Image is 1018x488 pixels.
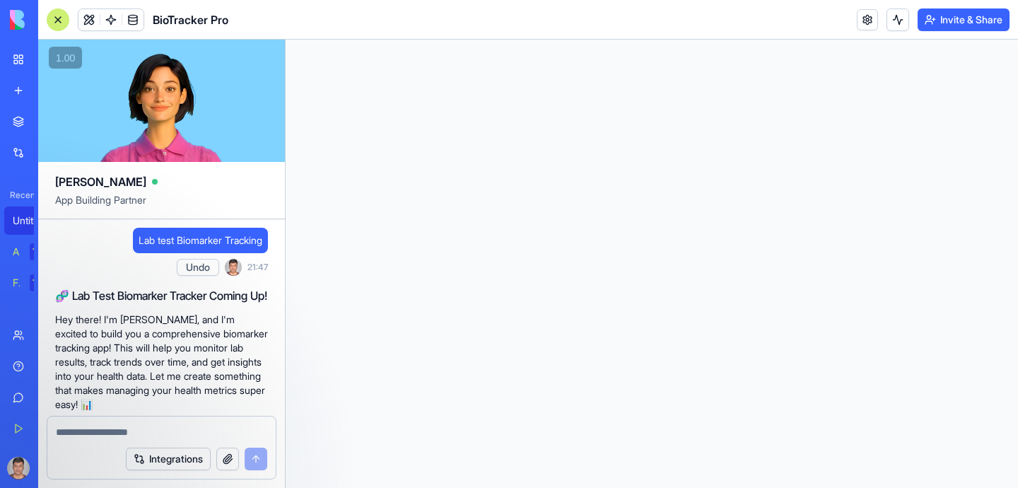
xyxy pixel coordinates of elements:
div: Untitled App [13,214,52,228]
p: Hey there! I'm [PERSON_NAME], and I'm excited to build you a comprehensive biomarker tracking app... [55,313,268,412]
button: Invite & Share [918,8,1010,31]
img: ACg8ocKmMrLLyARxB9lcuSQGtpMSUUfpap6X8igDHTJt0JZf_hSfxUjh=s96-c [225,259,242,276]
a: Untitled App [4,207,61,235]
div: TRY [30,243,52,260]
iframe: Intercom notifications message [201,382,484,481]
img: logo [10,10,98,30]
button: Integrations [126,448,211,470]
span: 21:47 [247,262,268,273]
button: Undo [177,259,219,276]
span: [PERSON_NAME] [55,173,146,190]
span: App Building Partner [55,193,268,219]
img: ACg8ocKmMrLLyARxB9lcuSQGtpMSUUfpap6X8igDHTJt0JZf_hSfxUjh=s96-c [7,457,30,480]
div: AI Logo Generator [13,245,20,259]
div: Feedback Form [13,276,20,290]
span: BioTracker Pro [153,11,228,28]
span: Lab test Biomarker Tracking [139,233,262,248]
div: TRY [30,274,52,291]
a: AI Logo GeneratorTRY [4,238,61,266]
span: Recent [4,190,34,201]
a: Feedback FormTRY [4,269,61,297]
h2: 🧬 Lab Test Biomarker Tracker Coming Up! [55,287,268,304]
